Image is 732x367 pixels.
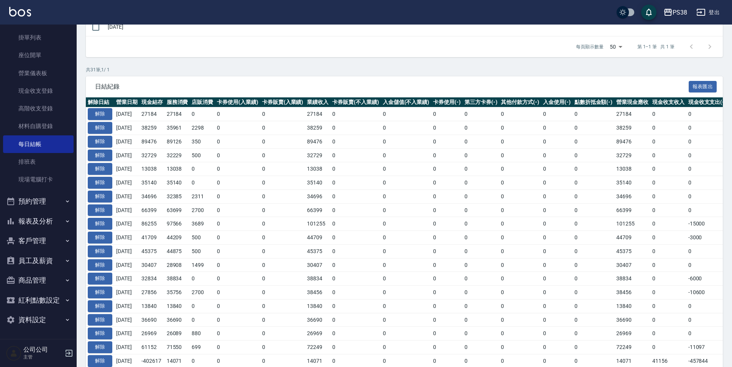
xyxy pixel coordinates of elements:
[114,121,140,135] td: [DATE]
[541,231,573,245] td: 0
[260,272,305,286] td: 0
[88,136,112,148] button: 解除
[381,258,432,272] td: 0
[614,217,650,231] td: 101255
[215,203,260,217] td: 0
[541,217,573,231] td: 0
[330,231,381,245] td: 0
[381,121,432,135] td: 0
[88,218,112,230] button: 解除
[330,107,381,121] td: 0
[499,135,541,148] td: 0
[541,203,573,217] td: 0
[463,135,499,148] td: 0
[499,272,541,286] td: 0
[686,162,729,176] td: 0
[3,117,74,135] a: 材料自購登錄
[686,135,729,148] td: 0
[165,203,190,217] td: 63699
[689,82,717,90] a: 報表匯出
[140,189,165,203] td: 34696
[650,162,686,176] td: 0
[686,107,729,121] td: 0
[573,203,615,217] td: 0
[614,97,650,107] th: 營業現金應收
[573,258,615,272] td: 0
[463,272,499,286] td: 0
[190,231,215,245] td: 500
[499,231,541,245] td: 0
[305,217,330,231] td: 101255
[576,43,604,50] p: 每頁顯示數量
[614,231,650,245] td: 44709
[88,300,112,312] button: 解除
[305,97,330,107] th: 業績收入
[330,135,381,148] td: 0
[381,176,432,190] td: 0
[541,272,573,286] td: 0
[86,66,723,73] p: 共 31 筆, 1 / 1
[499,121,541,135] td: 0
[114,286,140,300] td: [DATE]
[215,176,260,190] td: 0
[23,346,62,354] h5: 公司公司
[650,148,686,162] td: 0
[381,135,432,148] td: 0
[573,176,615,190] td: 0
[607,36,625,57] div: 50
[499,258,541,272] td: 0
[614,258,650,272] td: 30407
[499,203,541,217] td: 0
[260,162,305,176] td: 0
[165,217,190,231] td: 97566
[215,189,260,203] td: 0
[190,162,215,176] td: 0
[3,29,74,46] a: 掛單列表
[499,176,541,190] td: 0
[463,217,499,231] td: 0
[541,258,573,272] td: 0
[381,217,432,231] td: 0
[260,121,305,135] td: 0
[215,272,260,286] td: 0
[573,217,615,231] td: 0
[88,273,112,285] button: 解除
[650,189,686,203] td: 0
[88,259,112,271] button: 解除
[190,97,215,107] th: 店販消費
[190,286,215,300] td: 2700
[686,272,729,286] td: -6000
[3,270,74,290] button: 商品管理
[140,203,165,217] td: 66399
[330,162,381,176] td: 0
[305,107,330,121] td: 27184
[3,82,74,100] a: 現金收支登錄
[165,121,190,135] td: 35961
[3,64,74,82] a: 營業儀表板
[463,189,499,203] td: 0
[431,121,463,135] td: 0
[330,97,381,107] th: 卡券販賣(不入業績)
[431,176,463,190] td: 0
[541,97,573,107] th: 入金使用(-)
[305,272,330,286] td: 38834
[215,258,260,272] td: 0
[9,7,31,16] img: Logo
[499,162,541,176] td: 0
[381,203,432,217] td: 0
[381,272,432,286] td: 0
[88,108,112,120] button: 解除
[260,203,305,217] td: 0
[660,5,690,20] button: PS38
[114,135,140,148] td: [DATE]
[541,135,573,148] td: 0
[431,135,463,148] td: 0
[140,176,165,190] td: 35140
[463,162,499,176] td: 0
[463,97,499,107] th: 第三方卡券(-)
[114,203,140,217] td: [DATE]
[573,244,615,258] td: 0
[3,153,74,171] a: 排班表
[215,97,260,107] th: 卡券使用(入業績)
[431,244,463,258] td: 0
